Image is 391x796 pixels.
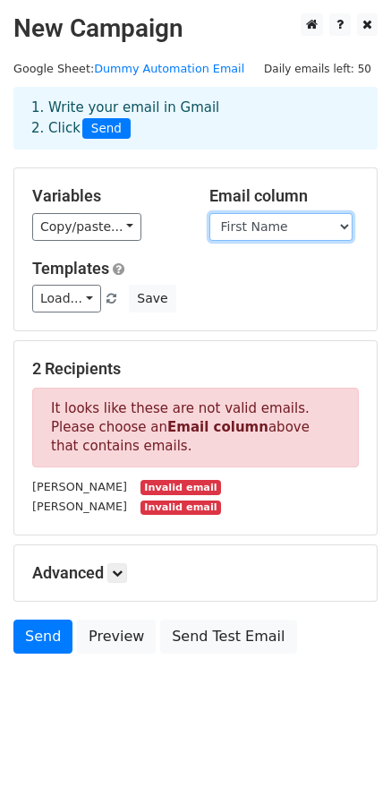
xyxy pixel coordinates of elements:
a: Dummy Automation Email [94,62,244,75]
h5: 2 Recipients [32,359,359,379]
span: Send [82,118,131,140]
small: Invalid email [140,480,221,495]
a: Preview [77,620,156,654]
small: [PERSON_NAME] [32,500,127,513]
div: 1. Write your email in Gmail 2. Click [18,98,373,139]
iframe: Chat Widget [302,710,391,796]
small: [PERSON_NAME] [32,480,127,493]
small: Google Sheet: [13,62,244,75]
h5: Email column [209,186,360,206]
button: Save [129,285,175,312]
strong: Email column [167,419,268,435]
h5: Advanced [32,563,359,583]
a: Daily emails left: 50 [258,62,378,75]
a: Templates [32,259,109,278]
a: Copy/paste... [32,213,141,241]
p: It looks like these are not valid emails. Please choose an above that contains emails. [32,388,359,467]
h2: New Campaign [13,13,378,44]
a: Load... [32,285,101,312]
a: Send Test Email [160,620,296,654]
h5: Variables [32,186,183,206]
small: Invalid email [140,501,221,516]
span: Daily emails left: 50 [258,59,378,79]
a: Send [13,620,72,654]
